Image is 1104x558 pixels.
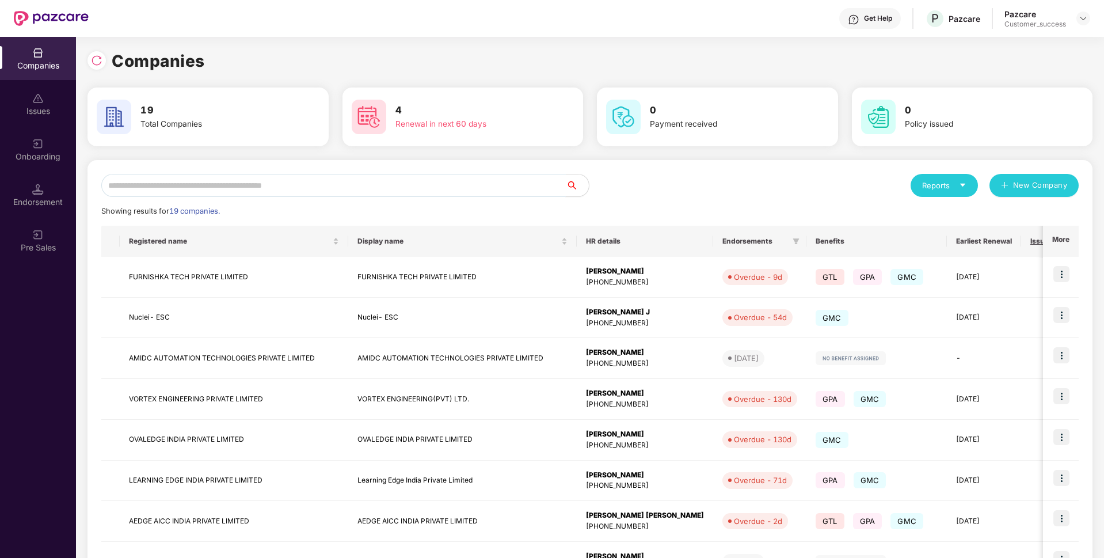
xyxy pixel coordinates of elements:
td: [DATE] [947,501,1021,542]
td: OVALEDGE INDIA PRIVATE LIMITED [348,420,577,461]
div: Total Companies [140,118,285,131]
img: icon [1053,347,1069,363]
span: GPA [816,391,845,407]
img: svg+xml;base64,PHN2ZyB3aWR0aD0iMTQuNSIgaGVpZ2h0PSIxNC41IiB2aWV3Qm94PSIwIDAgMTYgMTYiIGZpbGw9Im5vbm... [32,184,44,195]
h3: 0 [905,103,1050,118]
th: Benefits [806,226,947,257]
div: [PHONE_NUMBER] [586,399,704,410]
div: Overdue - 130d [734,434,791,445]
div: [PHONE_NUMBER] [586,358,704,369]
span: Issues [1030,237,1053,246]
img: icon [1053,307,1069,323]
img: svg+xml;base64,PHN2ZyB4bWxucz0iaHR0cDovL3d3dy53My5vcmcvMjAwMC9zdmciIHdpZHRoPSI2MCIgaGVpZ2h0PSI2MC... [861,100,896,134]
img: svg+xml;base64,PHN2ZyBpZD0iQ29tcGFuaWVzIiB4bWxucz0iaHR0cDovL3d3dy53My5vcmcvMjAwMC9zdmciIHdpZHRoPS... [32,47,44,59]
span: Registered name [129,237,330,246]
img: svg+xml;base64,PHN2ZyBpZD0iUmVsb2FkLTMyeDMyIiB4bWxucz0iaHR0cDovL3d3dy53My5vcmcvMjAwMC9zdmciIHdpZH... [91,55,102,66]
span: GPA [853,269,882,285]
div: [PHONE_NUMBER] [586,480,704,491]
span: Showing results for [101,207,220,215]
div: [PERSON_NAME] [586,388,704,399]
span: Display name [357,237,559,246]
h3: 4 [395,103,540,118]
h3: 0 [650,103,795,118]
img: svg+xml;base64,PHN2ZyB4bWxucz0iaHR0cDovL3d3dy53My5vcmcvMjAwMC9zdmciIHdpZHRoPSI2MCIgaGVpZ2h0PSI2MC... [606,100,641,134]
div: [PHONE_NUMBER] [586,440,704,451]
td: FURNISHKA TECH PRIVATE LIMITED [120,257,348,298]
div: Policy issued [905,118,1050,131]
div: Pazcare [1004,9,1066,20]
div: [PERSON_NAME] J [586,307,704,318]
td: VORTEX ENGINEERING PRIVATE LIMITED [120,379,348,420]
td: [DATE] [947,298,1021,339]
span: GMC [816,432,848,448]
div: 0 [1030,272,1061,283]
img: svg+xml;base64,PHN2ZyB4bWxucz0iaHR0cDovL3d3dy53My5vcmcvMjAwMC9zdmciIHdpZHRoPSIxMjIiIGhlaWdodD0iMj... [816,351,886,365]
span: 19 companies. [169,207,220,215]
td: AEDGE AICC INDIA PRIVATE LIMITED [348,501,577,542]
td: Learning Edge India Private Limited [348,461,577,502]
div: Overdue - 130d [734,393,791,405]
div: [DATE] [734,352,759,364]
div: Pazcare [949,13,980,24]
img: svg+xml;base64,PHN2ZyBpZD0iSGVscC0zMngzMiIgeG1sbnM9Imh0dHA6Ly93d3cudzMub3JnLzIwMDAvc3ZnIiB3aWR0aD... [848,14,859,25]
img: svg+xml;base64,PHN2ZyB4bWxucz0iaHR0cDovL3d3dy53My5vcmcvMjAwMC9zdmciIHdpZHRoPSI2MCIgaGVpZ2h0PSI2MC... [352,100,386,134]
span: New Company [1013,180,1068,191]
div: [PHONE_NUMBER] [586,521,704,532]
div: 0 [1030,434,1061,445]
span: GMC [890,513,923,529]
td: [DATE] [947,379,1021,420]
td: [DATE] [947,420,1021,461]
div: Overdue - 9d [734,271,782,283]
span: GPA [853,513,882,529]
span: search [565,181,589,190]
img: icon [1053,266,1069,282]
div: 0 [1030,394,1061,405]
span: GMC [816,310,848,326]
img: icon [1053,429,1069,445]
td: AEDGE AICC INDIA PRIVATE LIMITED [120,501,348,542]
th: More [1043,226,1079,257]
td: Nuclei- ESC [348,298,577,339]
div: [PERSON_NAME] [586,347,704,358]
img: icon [1053,470,1069,486]
button: search [565,174,589,197]
div: [PERSON_NAME] [586,266,704,277]
button: plusNew Company [989,174,1079,197]
div: [PERSON_NAME] [586,470,704,481]
span: GMC [854,391,886,407]
th: HR details [577,226,713,257]
td: [DATE] [947,257,1021,298]
span: caret-down [959,181,966,189]
span: plus [1001,181,1008,191]
span: P [931,12,939,25]
td: - [947,338,1021,379]
div: Customer_success [1004,20,1066,29]
div: 0 [1030,353,1061,364]
img: svg+xml;base64,PHN2ZyBpZD0iRHJvcGRvd24tMzJ4MzIiIHhtbG5zPSJodHRwOi8vd3d3LnczLm9yZy8yMDAwL3N2ZyIgd2... [1079,14,1088,23]
div: Payment received [650,118,795,131]
h3: 19 [140,103,285,118]
span: filter [793,238,800,245]
span: GMC [890,269,923,285]
td: LEARNING EDGE INDIA PRIVATE LIMITED [120,461,348,502]
td: AMIDC AUTOMATION TECHNOLOGIES PRIVATE LIMITED [120,338,348,379]
img: svg+xml;base64,PHN2ZyBpZD0iSXNzdWVzX2Rpc2FibGVkIiB4bWxucz0iaHR0cDovL3d3dy53My5vcmcvMjAwMC9zdmciIH... [32,93,44,104]
div: Overdue - 71d [734,475,787,486]
div: 0 [1030,475,1061,486]
img: icon [1053,510,1069,526]
img: svg+xml;base64,PHN2ZyB4bWxucz0iaHR0cDovL3d3dy53My5vcmcvMjAwMC9zdmciIHdpZHRoPSI2MCIgaGVpZ2h0PSI2MC... [97,100,131,134]
th: Issues [1021,226,1071,257]
span: GMC [854,472,886,488]
span: GTL [816,269,844,285]
div: [PHONE_NUMBER] [586,277,704,288]
td: VORTEX ENGINEERING(PVT) LTD. [348,379,577,420]
div: [PERSON_NAME] [PERSON_NAME] [586,510,704,521]
img: icon [1053,388,1069,404]
h1: Companies [112,48,205,74]
div: Reports [922,180,966,191]
td: FURNISHKA TECH PRIVATE LIMITED [348,257,577,298]
div: [PERSON_NAME] [586,429,704,440]
th: Earliest Renewal [947,226,1021,257]
img: svg+xml;base64,PHN2ZyB3aWR0aD0iMjAiIGhlaWdodD0iMjAiIHZpZXdCb3g9IjAgMCAyMCAyMCIgZmlsbD0ibm9uZSIgeG... [32,229,44,241]
span: GPA [816,472,845,488]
